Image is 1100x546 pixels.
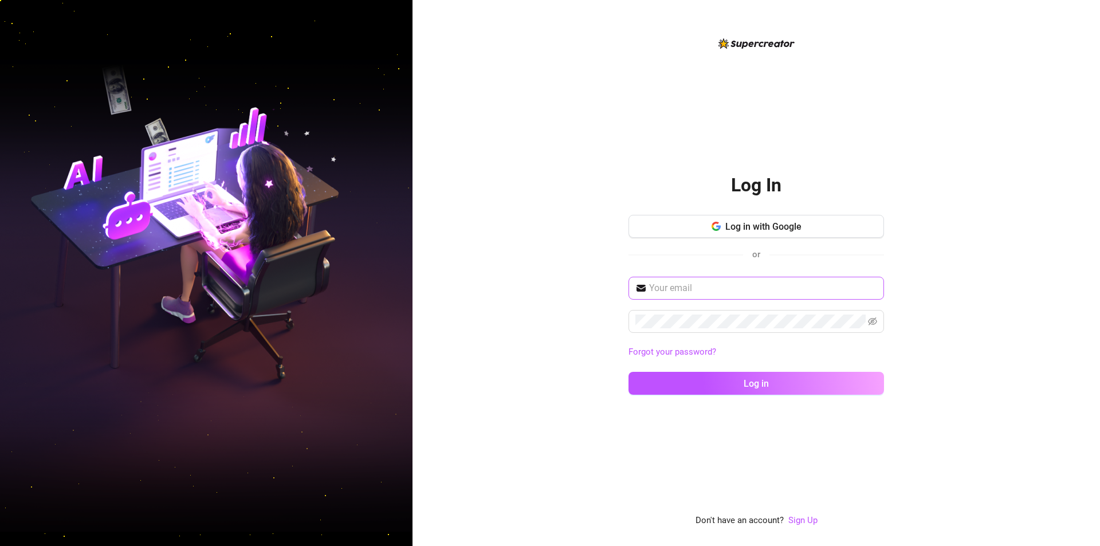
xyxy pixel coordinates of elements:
[744,378,769,389] span: Log in
[788,514,818,528] a: Sign Up
[628,347,716,357] a: Forgot your password?
[696,514,784,528] span: Don't have an account?
[628,372,884,395] button: Log in
[718,38,795,49] img: logo-BBDzfeDw.svg
[752,249,760,260] span: or
[725,221,802,232] span: Log in with Google
[628,345,884,359] a: Forgot your password?
[868,317,877,326] span: eye-invisible
[731,174,781,197] h2: Log In
[788,515,818,525] a: Sign Up
[628,215,884,238] button: Log in with Google
[649,281,877,295] input: Your email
